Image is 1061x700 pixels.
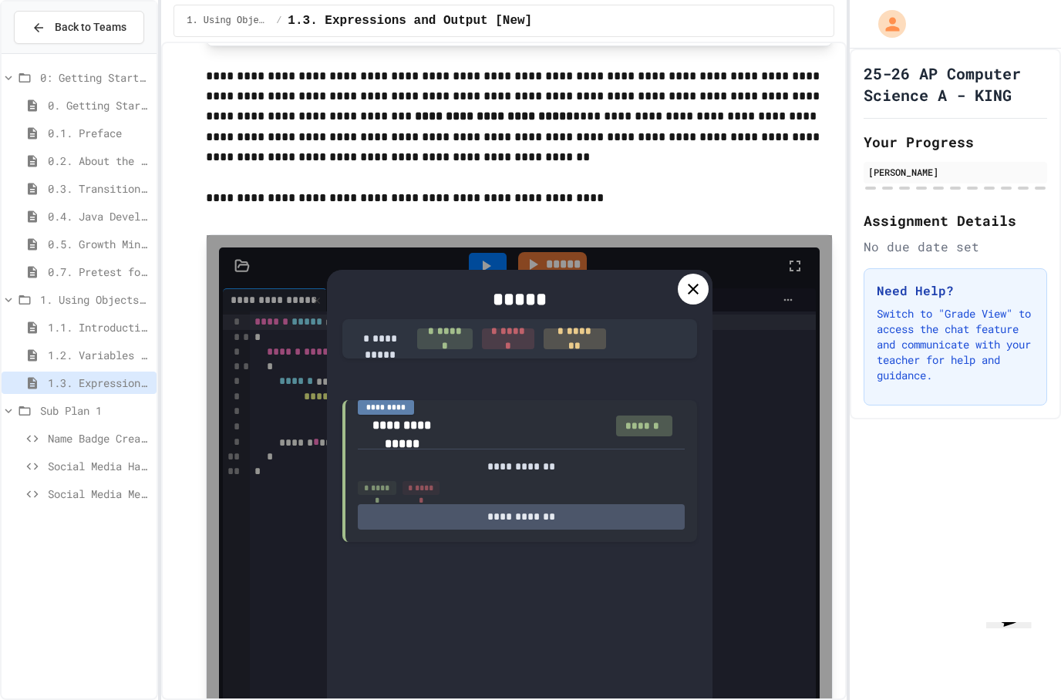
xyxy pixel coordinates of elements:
[48,486,150,502] span: Social Media Mention Analyzer
[877,306,1034,383] p: Switch to "Grade View" to access the chat feature and communicate with your teacher for help and ...
[48,236,150,252] span: 0.5. Growth Mindset and Pair Programming
[48,180,150,197] span: 0.3. Transitioning from AP CSP to AP CSA
[288,12,532,30] span: 1.3. Expressions and Output [New]
[55,19,126,35] span: Back to Teams
[187,15,270,27] span: 1. Using Objects and Methods
[48,125,150,141] span: 0.1. Preface
[276,15,281,27] span: /
[864,131,1047,153] h2: Your Progress
[862,6,910,42] div: My Account
[40,291,150,308] span: 1. Using Objects and Methods
[48,319,150,335] span: 1.1. Introduction to Algorithms, Programming, and Compilers
[877,281,1034,300] h3: Need Help?
[864,62,1047,106] h1: 25-26 AP Computer Science A - KING
[48,430,150,446] span: Name Badge Creator
[14,11,144,44] button: Back to Teams
[40,69,150,86] span: 0: Getting Started
[48,347,150,363] span: 1.2. Variables and Data Types
[48,264,150,280] span: 0.7. Pretest for the AP CSA Exam
[864,210,1047,231] h2: Assignment Details
[48,375,150,391] span: 1.3. Expressions and Output [New]
[868,165,1042,179] div: [PERSON_NAME]
[48,97,150,113] span: 0. Getting Started
[980,622,1049,688] iframe: chat widget
[864,237,1047,256] div: No due date set
[48,458,150,474] span: Social Media Hashtag
[48,208,150,224] span: 0.4. Java Development Environments
[40,402,150,419] span: Sub Plan 1
[48,153,150,169] span: 0.2. About the AP CSA Exam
